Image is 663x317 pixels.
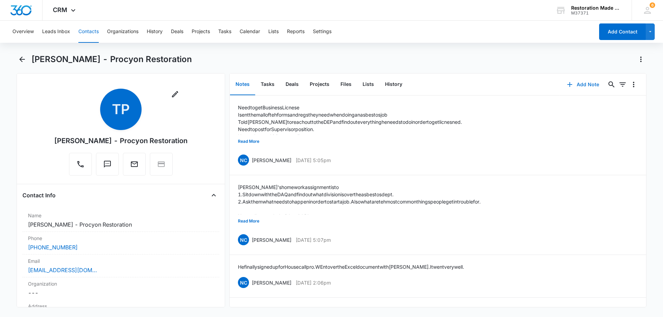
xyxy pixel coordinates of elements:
h1: [PERSON_NAME] - Procyon Restoration [31,54,192,65]
button: Overflow Menu [628,79,639,90]
span: CRM [53,6,67,13]
label: Organization [28,280,214,287]
span: TP [100,89,142,130]
span: NC [238,234,249,245]
span: 6 [650,2,655,8]
label: Address [28,303,214,310]
span: NC [238,155,249,166]
button: Close [208,190,219,201]
button: Overview [12,21,34,43]
button: Actions [635,54,646,65]
div: [PERSON_NAME] - Procyon Restoration [54,136,188,146]
a: Email [123,164,146,169]
p: 2. Ask them what needs to happen in order to start a job. Also what are teh most common things pe... [238,198,481,205]
button: Tasks [218,21,231,43]
span: NC [238,277,249,288]
p: he hired 3 new guys. he pays them $200. They make $1200 a week. [238,306,377,313]
p: [DATE] 5:05pm [296,157,331,164]
p: [PERSON_NAME] [252,279,291,286]
button: Contacts [78,21,99,43]
p: Told [PERSON_NAME] to reach out to the DEP and find out everything he needs to do in order to get... [238,118,462,126]
h4: Contact Info [22,191,56,199]
button: History [379,74,408,95]
p: He needs to get his inspector license [238,133,462,140]
a: Text [96,164,119,169]
dd: [PERSON_NAME] - Procyon Restoration [28,220,214,229]
p: I sent them all of teh forms and regs they need when doing an asbestos job [238,111,462,118]
label: Email [28,257,214,265]
p: [DATE] 2:06pm [296,279,331,286]
p: [PERSON_NAME] [252,157,291,164]
button: Lists [357,74,379,95]
p: [PERSON_NAME] [252,236,291,244]
button: Files [335,74,357,95]
div: account id [571,11,622,16]
button: History [147,21,163,43]
p: [PERSON_NAME]'s homework assignment is to [238,184,481,191]
button: Deals [171,21,183,43]
button: Add Contact [599,23,646,40]
div: Name[PERSON_NAME] - Procyon Restoration [22,209,219,232]
button: Search... [606,79,617,90]
button: Leads Inbox [42,21,70,43]
label: Name [28,212,214,219]
button: Filters [617,79,628,90]
a: [EMAIL_ADDRESS][DOMAIN_NAME] [28,266,97,274]
button: Call [69,153,92,176]
button: Calendar [240,21,260,43]
button: Projects [304,74,335,95]
p: Need to post for Supervisor position. [238,126,462,133]
p: [DATE] 5:07pm [296,236,331,244]
button: Organizations [107,21,138,43]
dd: --- [28,289,214,297]
div: Organization--- [22,277,219,300]
button: Notes [230,74,255,95]
p: Need to get Business Licnese [238,104,462,111]
button: Reports [287,21,305,43]
div: notifications count [650,2,655,8]
button: Read More [238,135,259,148]
div: Phone[PHONE_NUMBER] [22,232,219,255]
div: Email[EMAIL_ADDRESS][DOMAIN_NAME] [22,255,219,277]
button: Projects [192,21,210,43]
p: Next call we need to build out SOP's [238,212,481,220]
button: Lists [268,21,279,43]
button: Email [123,153,146,176]
div: account name [571,5,622,11]
button: Read More [238,215,259,228]
a: [PHONE_NUMBER] [28,243,78,251]
button: Deals [280,74,304,95]
p: He finally signed up for Housecall pro. WEnt over the Excel document with [PERSON_NAME]. It went ... [238,263,464,270]
button: Add Note [560,76,606,93]
button: Tasks [255,74,280,95]
button: Back [17,54,27,65]
a: Call [69,164,92,169]
p: 1. Sit down with the DAQ and find out what division is over the asbestos dept. [238,191,481,198]
button: Text [96,153,119,176]
label: Phone [28,235,214,242]
button: Settings [313,21,331,43]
